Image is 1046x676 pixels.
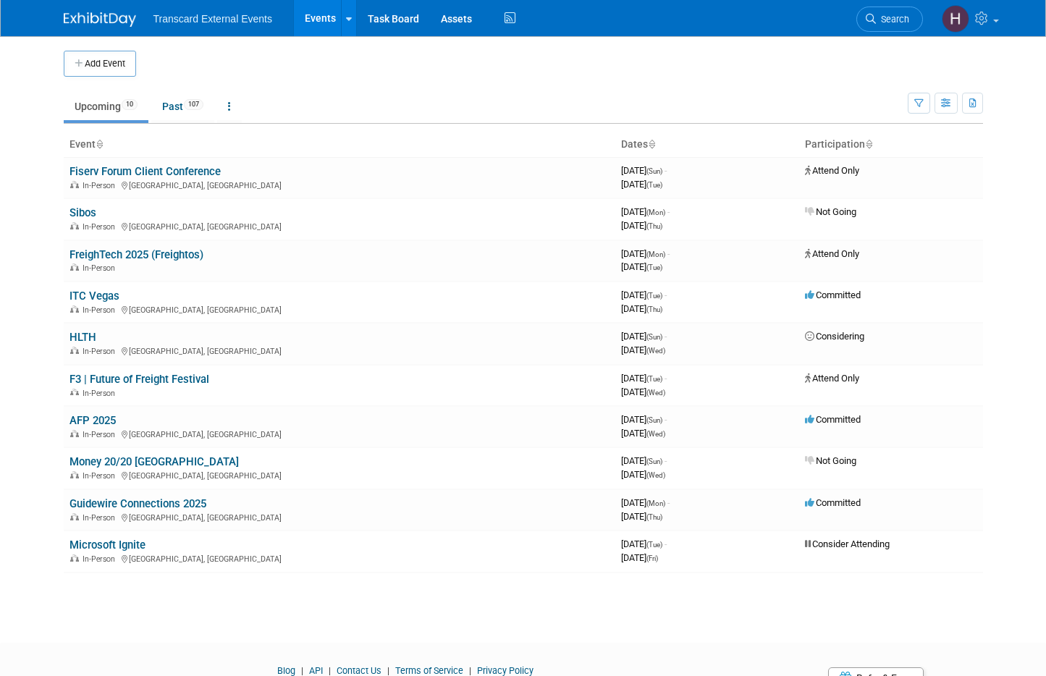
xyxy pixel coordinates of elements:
[665,165,667,176] span: -
[69,220,610,232] div: [GEOGRAPHIC_DATA], [GEOGRAPHIC_DATA]
[70,263,79,271] img: In-Person Event
[122,99,138,110] span: 10
[621,469,665,480] span: [DATE]
[646,457,662,465] span: (Sun)
[83,347,119,356] span: In-Person
[337,665,381,676] a: Contact Us
[646,416,662,424] span: (Sun)
[83,513,119,523] span: In-Person
[298,665,307,676] span: |
[69,331,96,344] a: HLTH
[665,538,667,549] span: -
[615,132,799,157] th: Dates
[621,455,667,466] span: [DATE]
[621,511,662,522] span: [DATE]
[646,305,662,313] span: (Thu)
[621,179,662,190] span: [DATE]
[646,333,662,341] span: (Sun)
[648,138,655,150] a: Sort by Start Date
[621,386,665,397] span: [DATE]
[646,541,662,549] span: (Tue)
[69,248,203,261] a: FreighTech 2025 (Freightos)
[621,206,670,217] span: [DATE]
[805,455,856,466] span: Not Going
[621,331,667,342] span: [DATE]
[621,538,667,549] span: [DATE]
[646,181,662,189] span: (Tue)
[70,389,79,396] img: In-Person Event
[64,132,615,157] th: Event
[69,497,206,510] a: Guidewire Connections 2025
[865,138,872,150] a: Sort by Participation Type
[667,206,670,217] span: -
[153,13,272,25] span: Transcard External Events
[64,51,136,77] button: Add Event
[621,373,667,384] span: [DATE]
[69,552,610,564] div: [GEOGRAPHIC_DATA], [GEOGRAPHIC_DATA]
[621,497,670,508] span: [DATE]
[621,345,665,355] span: [DATE]
[395,665,463,676] a: Terms of Service
[83,554,119,564] span: In-Person
[69,165,221,178] a: Fiserv Forum Client Conference
[69,345,610,356] div: [GEOGRAPHIC_DATA], [GEOGRAPHIC_DATA]
[621,220,662,231] span: [DATE]
[384,665,393,676] span: |
[646,347,665,355] span: (Wed)
[69,179,610,190] div: [GEOGRAPHIC_DATA], [GEOGRAPHIC_DATA]
[646,471,665,479] span: (Wed)
[151,93,214,120] a: Past107
[621,248,670,259] span: [DATE]
[856,7,923,32] a: Search
[83,222,119,232] span: In-Person
[277,665,295,676] a: Blog
[70,513,79,520] img: In-Person Event
[69,414,116,427] a: AFP 2025
[69,469,610,481] div: [GEOGRAPHIC_DATA], [GEOGRAPHIC_DATA]
[477,665,533,676] a: Privacy Policy
[69,303,610,315] div: [GEOGRAPHIC_DATA], [GEOGRAPHIC_DATA]
[646,513,662,521] span: (Thu)
[805,538,890,549] span: Consider Attending
[665,414,667,425] span: -
[83,389,119,398] span: In-Person
[876,14,909,25] span: Search
[69,455,239,468] a: Money 20/20 [GEOGRAPHIC_DATA]
[69,538,145,552] a: Microsoft Ignite
[805,414,861,425] span: Committed
[665,290,667,300] span: -
[805,373,859,384] span: Attend Only
[646,222,662,230] span: (Thu)
[646,389,665,397] span: (Wed)
[665,331,667,342] span: -
[646,263,662,271] span: (Tue)
[665,455,667,466] span: -
[646,554,658,562] span: (Fri)
[805,248,859,259] span: Attend Only
[805,165,859,176] span: Attend Only
[621,303,662,314] span: [DATE]
[805,206,856,217] span: Not Going
[646,375,662,383] span: (Tue)
[83,263,119,273] span: In-Person
[83,181,119,190] span: In-Person
[646,430,665,438] span: (Wed)
[805,290,861,300] span: Committed
[799,132,983,157] th: Participation
[70,554,79,562] img: In-Person Event
[646,250,665,258] span: (Mon)
[646,167,662,175] span: (Sun)
[667,248,670,259] span: -
[621,428,665,439] span: [DATE]
[70,181,79,188] img: In-Person Event
[621,165,667,176] span: [DATE]
[83,430,119,439] span: In-Person
[805,497,861,508] span: Committed
[69,373,209,386] a: F3 | Future of Freight Festival
[184,99,203,110] span: 107
[646,499,665,507] span: (Mon)
[69,511,610,523] div: [GEOGRAPHIC_DATA], [GEOGRAPHIC_DATA]
[70,471,79,478] img: In-Person Event
[667,497,670,508] span: -
[70,430,79,437] img: In-Person Event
